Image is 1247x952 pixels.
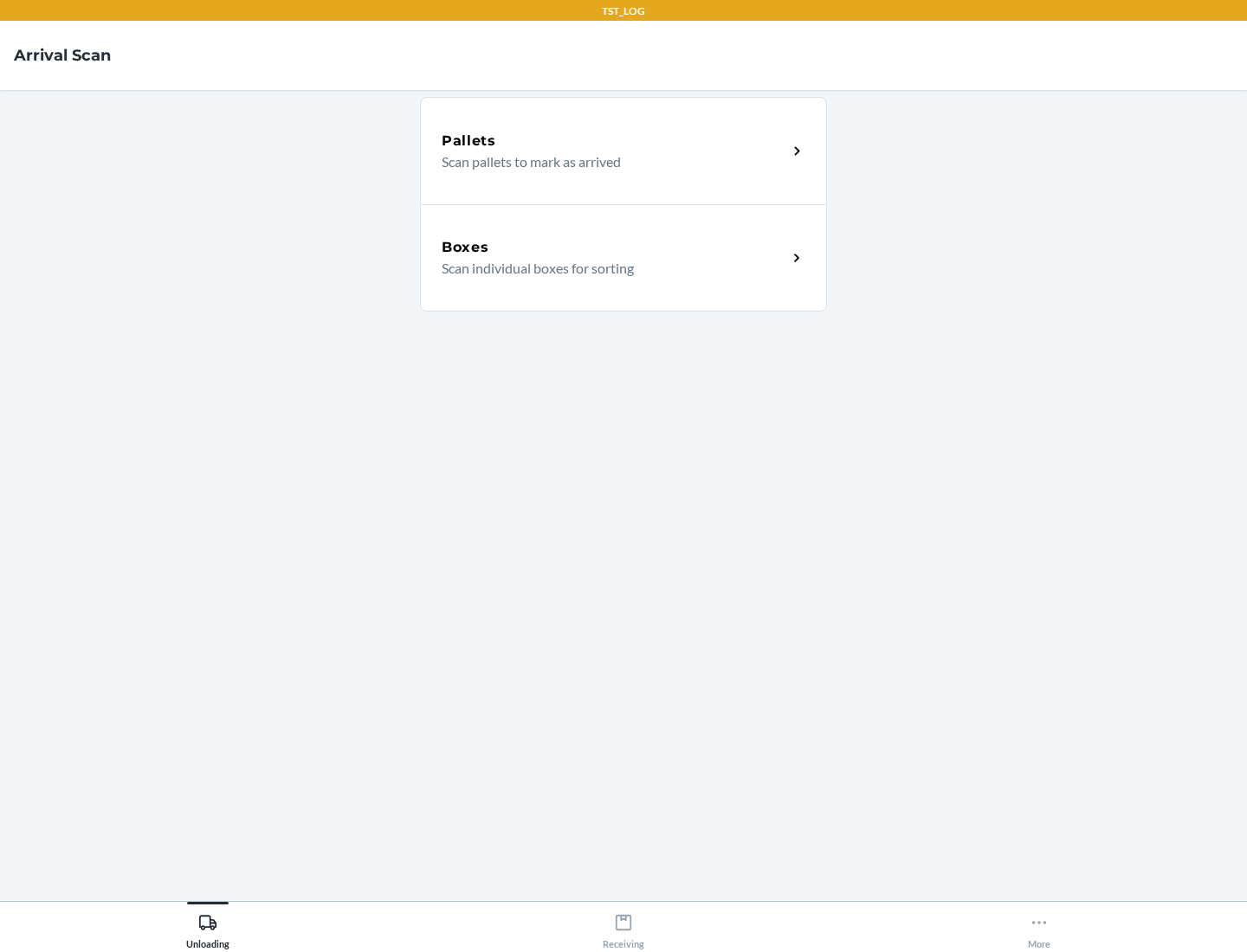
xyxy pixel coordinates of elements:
[14,44,111,67] h4: Arrival Scan
[831,902,1247,949] button: More
[602,3,645,19] p: TST_LOG
[442,258,773,279] p: Scan individual boxes for sorting
[420,97,827,204] a: PalletsScan pallets to mark as arrived
[1028,906,1050,949] div: More
[416,902,831,949] button: Receiving
[603,906,644,949] div: Receiving
[420,204,827,312] a: BoxesScan individual boxes for sorting
[442,151,773,172] p: Scan pallets to mark as arrived
[186,906,229,949] div: Unloading
[442,237,489,258] h5: Boxes
[442,131,496,151] h5: Pallets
